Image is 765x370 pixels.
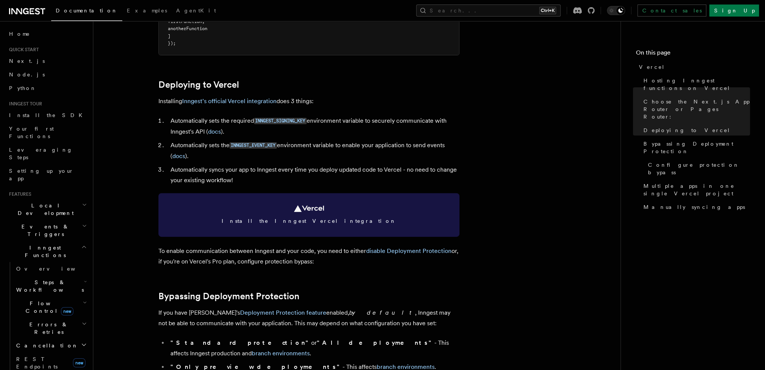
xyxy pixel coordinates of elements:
a: Node.js [6,68,88,81]
a: Deployment Protection feature [240,309,326,316]
a: Deploying to Vercel [158,79,239,90]
button: Cancellation [13,339,88,352]
a: Setting up your app [6,164,88,185]
a: Sign Up [709,5,759,17]
li: Automatically sets the required environment variable to securely communicate with Inngest's API ( ). [168,116,459,137]
span: Bypassing Deployment Protection [643,140,750,155]
h4: On this page [636,48,750,60]
span: Your first Functions [9,126,54,139]
a: Bypassing Deployment Protection [640,137,750,158]
em: by default [349,309,415,316]
span: ] [168,33,170,39]
a: Choose the Next.js App Router or Pages Router: [640,95,750,123]
span: anotherFunction [168,26,207,31]
span: Choose the Next.js App Router or Pages Router: [643,98,750,120]
button: Steps & Workflows [13,276,88,297]
button: Local Development [6,199,88,220]
a: Home [6,27,88,41]
a: disable Deployment Protection [366,247,452,254]
a: Deploying to Vercel [640,123,750,137]
span: }); [168,41,176,46]
span: Events & Triggers [6,223,82,238]
a: Python [6,81,88,95]
button: Events & Triggers [6,220,88,241]
span: Features [6,191,31,197]
p: If you have [PERSON_NAME]'s enabled, , Inngest may not be able to communicate with your applicati... [158,308,459,329]
li: Automatically sets the environment variable to enable your application to send events ( ). [168,140,459,161]
a: Hosting Inngest functions on Vercel [640,74,750,95]
span: Quick start [6,47,39,53]
span: Home [9,30,30,38]
span: , [202,19,205,24]
span: Vercel [639,63,665,71]
span: Documentation [56,8,118,14]
a: INNGEST_EVENT_KEY [230,142,277,149]
a: Multiple apps in one single Vercel project [640,179,750,200]
a: AgentKit [172,2,221,20]
a: Vercel [636,60,750,74]
a: Configure protection bypass [645,158,750,179]
span: AgentKit [176,8,216,14]
li: Automatically syncs your app to Inngest every time you deploy updated code to Vercel - no need to... [168,164,459,186]
span: Inngest tour [6,101,42,107]
span: Node.js [9,72,45,78]
span: new [73,358,85,367]
span: Install the SDK [9,112,87,118]
kbd: Ctrl+K [539,7,556,14]
span: Leveraging Steps [9,147,73,160]
a: docs [208,128,221,135]
p: Installing does 3 things: [158,96,459,107]
span: Overview [16,266,94,272]
span: Setting up your app [9,168,74,181]
span: Manually syncing apps [643,203,745,211]
a: Bypassing Deployment Protection [158,291,300,301]
a: Install the Inngest Vercel integration [158,193,459,237]
span: new [61,307,73,315]
button: Inngest Functions [6,241,88,262]
button: Flow Controlnew [13,297,88,318]
a: INNGEST_SIGNING_KEY [254,117,307,124]
a: Inngest's official Vercel integration [182,97,277,105]
span: firstFunction [168,19,202,24]
span: Configure protection bypass [648,161,750,176]
a: Documentation [51,2,122,21]
a: docs [172,152,185,160]
span: Flow Control [13,300,83,315]
button: Errors & Retries [13,318,88,339]
code: INNGEST_SIGNING_KEY [254,118,307,124]
button: Toggle dark mode [607,6,625,15]
a: Overview [13,262,88,276]
span: Steps & Workflows [13,279,84,294]
a: Leveraging Steps [6,143,88,164]
li: or - This affects Inngest production and . [168,338,459,359]
span: Errors & Retries [13,321,82,336]
strong: "Standard protection" [170,339,311,346]
button: Search...Ctrl+K [416,5,561,17]
a: Manually syncing apps [640,200,750,214]
span: Hosting Inngest functions on Vercel [643,77,750,92]
a: branch environments [252,350,310,357]
span: Deploying to Vercel [643,126,730,134]
strong: "All deployments" [317,339,434,346]
span: Examples [127,8,167,14]
span: REST Endpoints [16,356,58,370]
span: Next.js [9,58,45,64]
span: Install the Inngest Vercel integration [167,217,450,225]
a: Install the SDK [6,108,88,122]
span: Multiple apps in one single Vercel project [643,182,750,197]
span: Cancellation [13,342,78,349]
a: Examples [122,2,172,20]
span: Inngest Functions [6,244,81,259]
a: Next.js [6,54,88,68]
a: Your first Functions [6,122,88,143]
p: To enable communication between Inngest and your code, you need to either or, if you're on Vercel... [158,246,459,267]
span: Local Development [6,202,82,217]
a: Contact sales [637,5,706,17]
span: Python [9,85,37,91]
